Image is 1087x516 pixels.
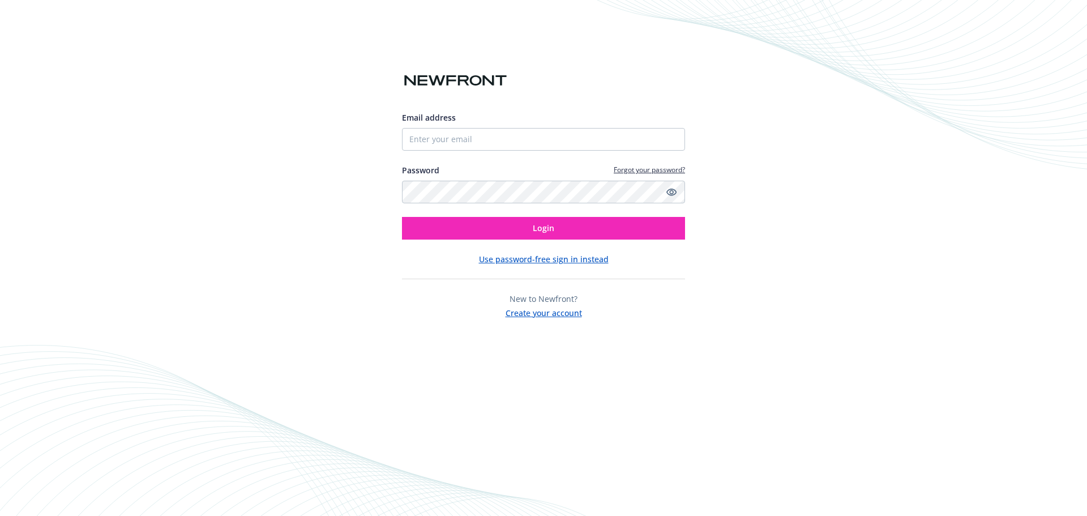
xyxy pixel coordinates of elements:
[402,128,685,151] input: Enter your email
[614,165,685,174] a: Forgot your password?
[533,223,554,233] span: Login
[402,181,685,203] input: Enter your password
[510,293,577,304] span: New to Newfront?
[402,71,509,91] img: Newfront logo
[402,164,439,176] label: Password
[665,185,678,199] a: Show password
[506,305,582,319] button: Create your account
[402,112,456,123] span: Email address
[479,253,609,265] button: Use password-free sign in instead
[402,217,685,240] button: Login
